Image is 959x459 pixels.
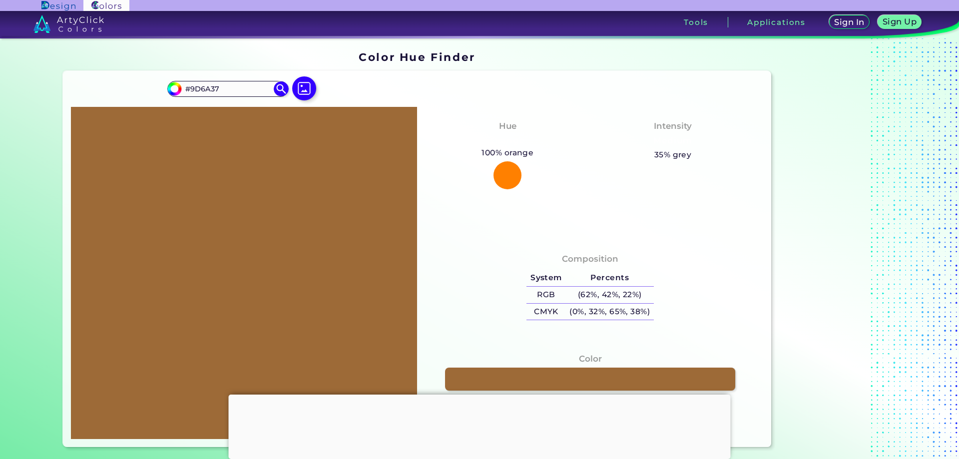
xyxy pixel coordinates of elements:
[836,18,863,26] h5: Sign In
[579,352,602,366] h4: Color
[562,252,618,266] h4: Composition
[33,15,104,33] img: logo_artyclick_colors_white.svg
[654,119,692,133] h4: Intensity
[566,287,654,303] h5: (62%, 42%, 22%)
[747,18,806,26] h3: Applications
[292,76,316,100] img: icon picture
[684,18,708,26] h3: Tools
[478,146,538,159] h5: 100% orange
[181,82,274,95] input: type color..
[566,304,654,320] h5: (0%, 32%, 65%, 38%)
[486,135,529,147] h3: Orange
[654,148,692,161] h5: 35% grey
[884,18,915,25] h5: Sign Up
[526,270,565,286] h5: System
[526,287,565,303] h5: RGB
[229,395,731,457] iframe: Advertisement
[359,49,475,64] h1: Color Hue Finder
[41,1,75,10] img: ArtyClick Design logo
[880,16,919,28] a: Sign Up
[274,81,289,96] img: icon search
[568,394,612,406] h3: #9D6A37
[566,270,654,286] h5: Percents
[775,47,900,451] iframe: Advertisement
[649,135,696,147] h3: Medium
[831,16,868,28] a: Sign In
[526,304,565,320] h5: CMYK
[499,119,516,133] h4: Hue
